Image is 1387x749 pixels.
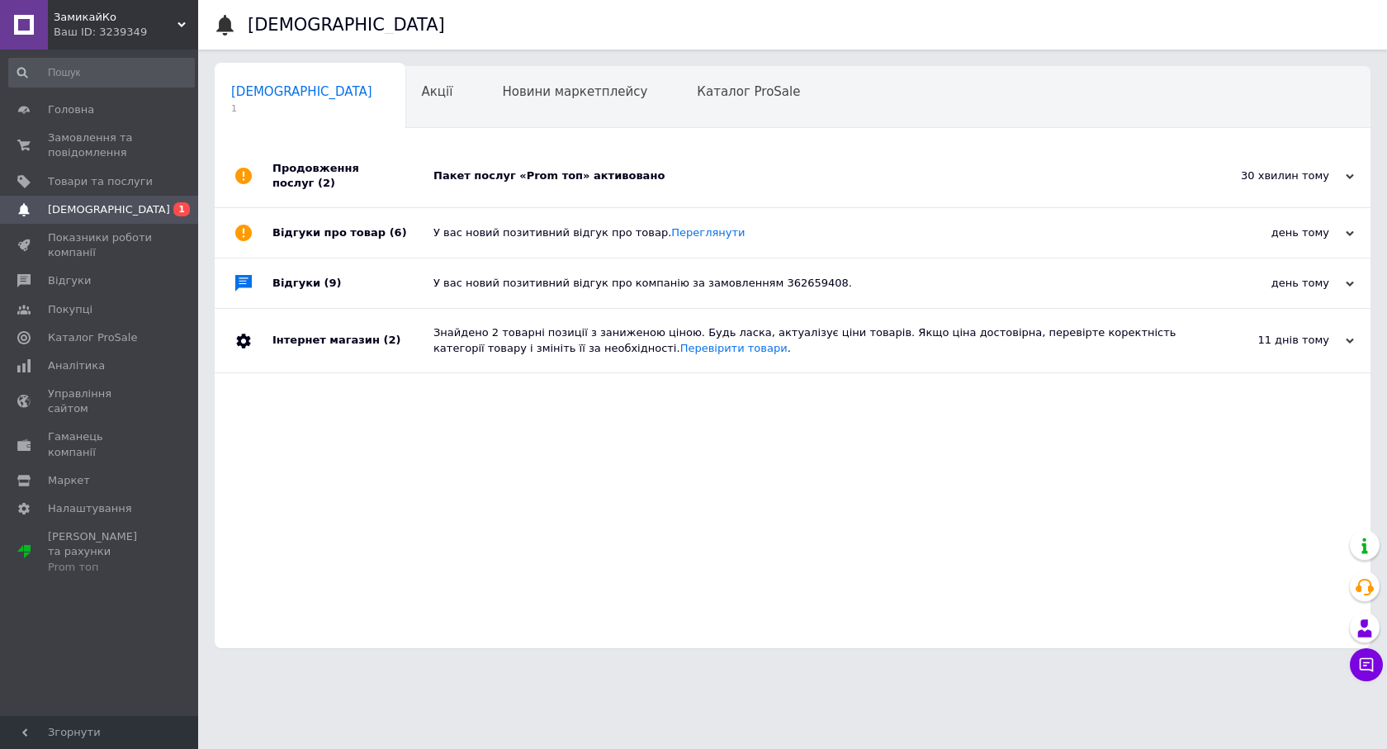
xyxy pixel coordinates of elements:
[671,226,745,239] a: Переглянути
[48,501,132,516] span: Налаштування
[231,84,372,99] span: [DEMOGRAPHIC_DATA]
[248,15,445,35] h1: [DEMOGRAPHIC_DATA]
[680,342,788,354] a: Перевірити товари
[1350,648,1383,681] button: Чат з покупцем
[8,58,195,88] input: Пошук
[433,225,1189,240] div: У вас новий позитивний відгук про товар.
[54,10,178,25] span: ЗамикайКо
[48,473,90,488] span: Маркет
[318,177,335,189] span: (2)
[48,386,153,416] span: Управління сайтом
[48,560,153,575] div: Prom топ
[1189,276,1354,291] div: день тому
[324,277,342,289] span: (9)
[48,174,153,189] span: Товари та послуги
[272,258,433,308] div: Відгуки
[272,145,433,207] div: Продовження послуг
[433,325,1189,355] div: Знайдено 2 товарні позиції з заниженою ціною. Будь ласка, актуалізує ціни товарів. Якщо ціна дост...
[383,334,400,346] span: (2)
[433,276,1189,291] div: У вас новий позитивний відгук про компанію за замовленням 362659408.
[422,84,453,99] span: Акції
[48,358,105,373] span: Аналітика
[390,226,407,239] span: (6)
[48,102,94,117] span: Головна
[48,202,170,217] span: [DEMOGRAPHIC_DATA]
[48,130,153,160] span: Замовлення та повідомлення
[1189,168,1354,183] div: 30 хвилин тому
[173,202,190,216] span: 1
[697,84,800,99] span: Каталог ProSale
[272,309,433,372] div: Інтернет магазин
[48,429,153,459] span: Гаманець компанії
[502,84,647,99] span: Новини маркетплейсу
[48,273,91,288] span: Відгуки
[231,102,372,115] span: 1
[272,208,433,258] div: Відгуки про товар
[48,230,153,260] span: Показники роботи компанії
[48,529,153,575] span: [PERSON_NAME] та рахунки
[1189,225,1354,240] div: день тому
[433,168,1189,183] div: Пакет послуг «Prom топ» активовано
[48,302,92,317] span: Покупці
[1189,333,1354,348] div: 11 днів тому
[54,25,198,40] div: Ваш ID: 3239349
[48,330,137,345] span: Каталог ProSale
